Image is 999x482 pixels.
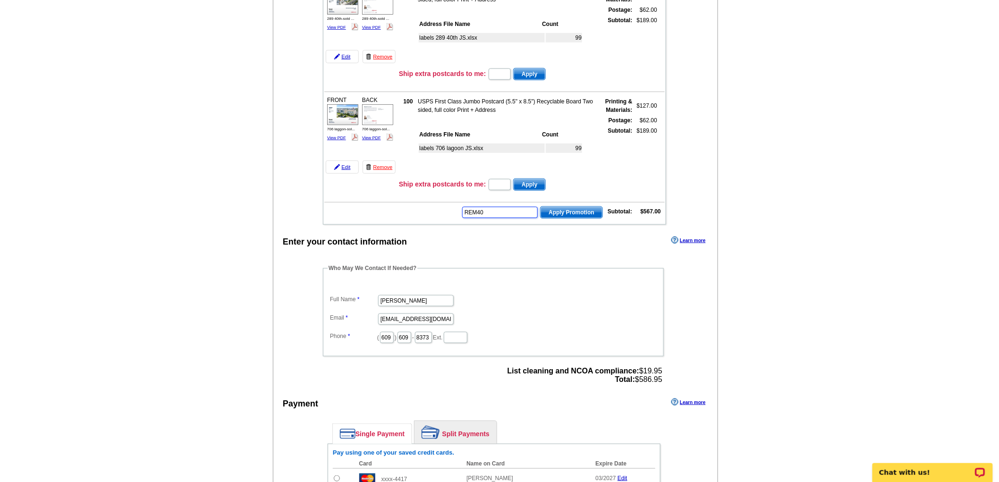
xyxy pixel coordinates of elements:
[327,25,346,30] a: View PDF
[333,424,412,444] a: Single Payment
[362,104,393,125] img: small-thumb.jpg
[615,375,635,383] strong: Total:
[508,367,662,384] span: $19.95 $586.95
[415,421,497,444] a: Split Payments
[671,398,705,406] a: Learn more
[363,161,396,174] a: Remove
[591,459,655,469] th: Expire Date
[327,127,355,131] span: 706 laggon-sol...
[334,164,340,170] img: pencil-icon.gif
[404,98,413,105] strong: 100
[542,19,582,29] th: Count
[419,144,545,153] td: labels 706 lagoon JS.xlsx
[330,295,377,304] label: Full Name
[641,208,661,215] strong: $567.00
[366,164,372,170] img: trashcan-icon.gif
[417,97,595,115] td: USPS First Class Jumbo Postcard (5.5" x 8.5") Recyclable Board Two sided, full color Print + Address
[618,475,627,482] a: Edit
[634,97,658,115] td: $127.00
[541,207,602,218] span: Apply Promotion
[513,68,546,80] button: Apply
[419,33,545,42] td: labels 289 40th JS.xlsx
[609,7,633,13] strong: Postage:
[399,69,486,78] h3: Ship extra postcards to me:
[634,16,658,65] td: $189.00
[634,126,658,175] td: $189.00
[386,23,393,30] img: pdf_logo.png
[866,452,999,482] iframe: LiveChat chat widget
[542,130,582,139] th: Count
[605,98,632,113] strong: Printing & Materials:
[419,19,541,29] th: Address File Name
[327,17,354,21] span: 289 40th-sold ...
[546,33,582,42] td: 99
[514,179,545,190] span: Apply
[361,94,395,144] div: BACK
[351,134,358,141] img: pdf_logo.png
[326,94,360,144] div: FRONT
[508,367,639,375] strong: List cleaning and NCOA compliance:
[327,104,358,125] img: small-thumb.jpg
[328,264,417,272] legend: Who May We Contact If Needed?
[330,313,377,322] label: Email
[386,134,393,141] img: pdf_logo.png
[334,54,340,59] img: pencil-icon.gif
[283,397,318,410] div: Payment
[362,127,390,131] span: 706 laggon-sol...
[328,330,659,344] dd: ( ) - Ext.
[608,127,633,134] strong: Subtotal:
[514,68,545,80] span: Apply
[462,459,591,469] th: Name on Card
[340,429,356,439] img: single-payment.png
[513,178,546,191] button: Apply
[608,17,633,24] strong: Subtotal:
[333,449,655,457] h6: Pay using one of your saved credit cards.
[330,332,377,340] label: Phone
[546,144,582,153] td: 99
[326,50,359,63] a: Edit
[540,206,603,219] button: Apply Promotion
[608,208,632,215] strong: Subtotal:
[634,116,658,125] td: $62.00
[419,130,541,139] th: Address File Name
[466,475,513,482] span: [PERSON_NAME]
[399,180,486,188] h3: Ship extra postcards to me:
[362,25,381,30] a: View PDF
[327,135,346,140] a: View PDF
[595,475,616,482] span: 03/2027
[362,17,389,21] span: 289 40th-sold ...
[366,54,372,59] img: trashcan-icon.gif
[326,161,359,174] a: Edit
[355,459,462,469] th: Card
[422,426,440,439] img: split-payment.png
[634,5,658,15] td: $62.00
[283,236,407,248] div: Enter your contact information
[671,237,705,244] a: Learn more
[609,117,633,124] strong: Postage:
[363,50,396,63] a: Remove
[351,23,358,30] img: pdf_logo.png
[362,135,381,140] a: View PDF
